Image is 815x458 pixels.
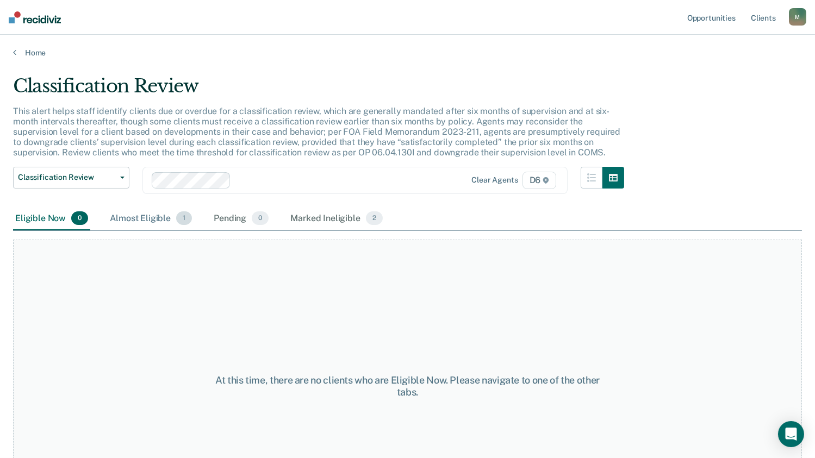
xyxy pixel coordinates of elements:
a: Home [13,48,802,58]
div: Eligible Now0 [13,207,90,231]
div: At this time, there are no clients who are Eligible Now. Please navigate to one of the other tabs. [210,374,605,398]
div: Almost Eligible1 [108,207,194,231]
button: Classification Review [13,167,129,189]
p: This alert helps staff identify clients due or overdue for a classification review, which are gen... [13,106,620,158]
div: Marked Ineligible2 [288,207,385,231]
span: 0 [71,211,88,225]
button: M [789,8,806,26]
div: Clear agents [471,175,518,185]
div: Open Intercom Messenger [778,421,804,447]
span: 2 [366,211,383,225]
span: Classification Review [18,173,116,182]
span: 1 [176,211,192,225]
div: Pending0 [211,207,271,231]
span: 0 [252,211,269,225]
div: Classification Review [13,75,624,106]
span: D6 [522,172,557,189]
img: Recidiviz [9,11,61,23]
